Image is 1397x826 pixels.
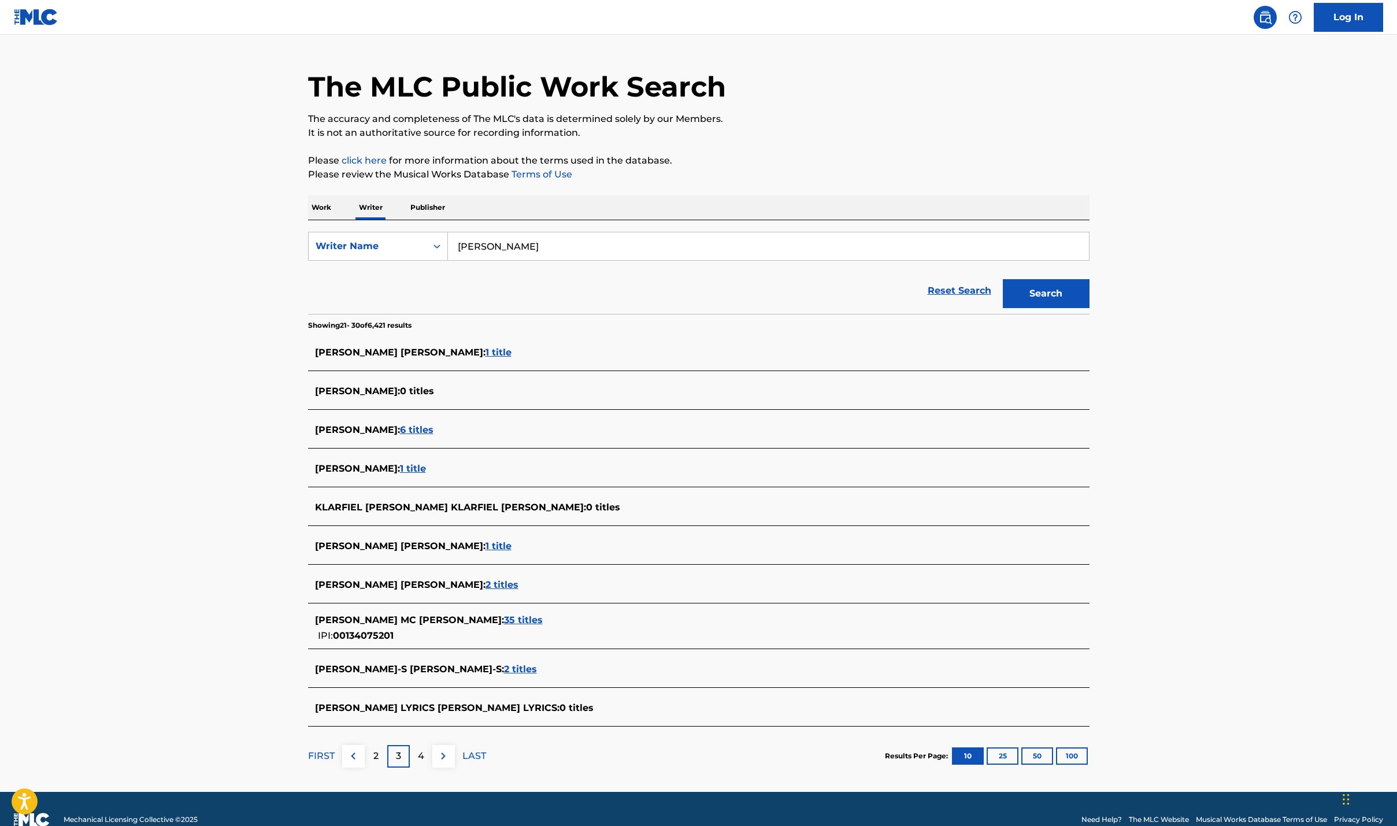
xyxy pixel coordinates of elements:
span: IPI: [318,630,333,641]
p: The accuracy and completeness of The MLC's data is determined solely by our Members. [308,112,1090,126]
img: MLC Logo [14,9,58,25]
span: [PERSON_NAME] LYRICS [PERSON_NAME] LYRICS : [315,702,559,713]
a: click here [342,155,387,166]
a: The MLC Website [1129,814,1189,825]
span: [PERSON_NAME] [PERSON_NAME] : [315,540,486,551]
span: [PERSON_NAME] : [315,386,400,397]
span: [PERSON_NAME]-S [PERSON_NAME]-S : [315,664,504,675]
a: Musical Works Database Terms of Use [1196,814,1327,825]
div: Help [1284,6,1307,29]
span: KLARFIEL [PERSON_NAME] KLARFIEL [PERSON_NAME] : [315,502,586,513]
p: LAST [462,749,486,763]
p: Results Per Page: [885,751,951,761]
form: Search Form [308,232,1090,314]
span: 1 title [486,540,512,551]
span: [PERSON_NAME] [PERSON_NAME] : [315,579,486,590]
span: 6 titles [400,424,433,435]
a: Reset Search [922,278,997,303]
button: Search [1003,279,1090,308]
iframe: Chat Widget [1339,771,1397,826]
p: Showing 21 - 30 of 6,421 results [308,320,412,331]
p: Writer [355,195,386,220]
button: 10 [952,747,984,765]
p: Work [308,195,335,220]
a: Log In [1314,3,1383,32]
img: left [346,749,360,763]
p: It is not an authoritative source for recording information. [308,126,1090,140]
a: Need Help? [1081,814,1122,825]
button: 50 [1021,747,1053,765]
div: Writer Name [316,239,420,253]
a: Privacy Policy [1334,814,1383,825]
p: 3 [396,749,401,763]
span: Mechanical Licensing Collective © 2025 [64,814,198,825]
span: [PERSON_NAME] : [315,424,400,435]
span: 00134075201 [333,630,394,641]
button: 25 [987,747,1018,765]
span: 1 title [486,347,512,358]
button: 100 [1056,747,1088,765]
span: 0 titles [586,502,620,513]
span: 1 title [400,463,426,474]
p: Please review the Musical Works Database [308,168,1090,182]
span: 2 titles [504,664,537,675]
span: 2 titles [486,579,518,590]
p: 2 [373,749,379,763]
h1: The MLC Public Work Search [308,69,726,104]
p: Please for more information about the terms used in the database. [308,154,1090,168]
a: Public Search [1254,6,1277,29]
p: Publisher [407,195,449,220]
div: Drag [1343,782,1350,817]
a: Terms of Use [509,169,572,180]
span: [PERSON_NAME] : [315,463,400,474]
img: search [1258,10,1272,24]
span: [PERSON_NAME] MC [PERSON_NAME] : [315,614,504,625]
img: right [436,749,450,763]
span: 0 titles [559,702,594,713]
span: 0 titles [400,386,434,397]
span: 35 titles [504,614,543,625]
img: help [1288,10,1302,24]
p: FIRST [308,749,335,763]
span: [PERSON_NAME] [PERSON_NAME] : [315,347,486,358]
p: 4 [418,749,424,763]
